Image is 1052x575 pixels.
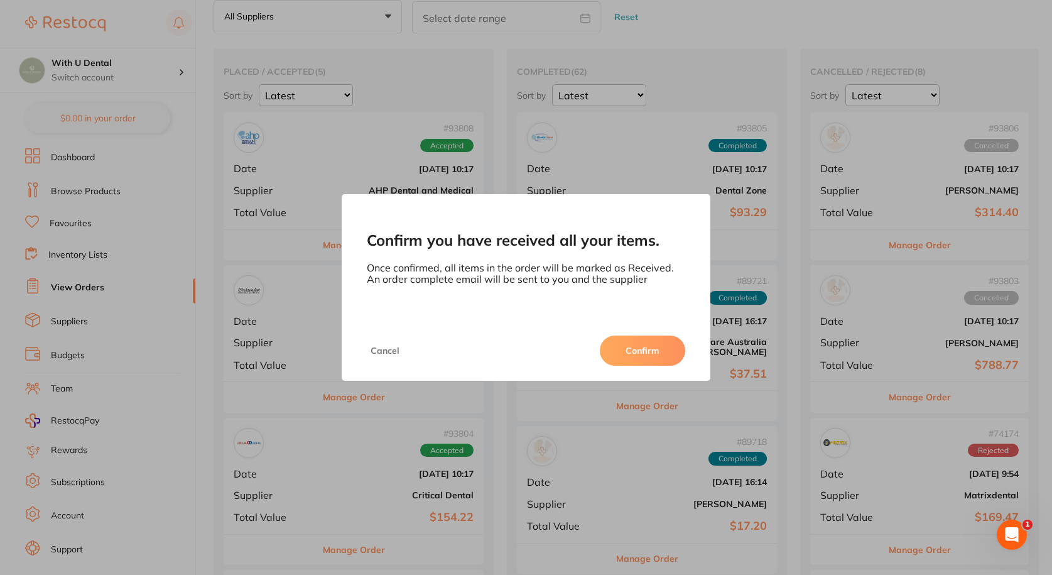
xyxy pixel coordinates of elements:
[367,232,685,249] h2: Confirm you have received all your items.
[367,336,403,366] button: Cancel
[997,520,1027,550] iframe: Intercom live chat
[367,262,685,285] p: Once confirmed, all items in the order will be marked as Received. An order complete email will b...
[600,336,685,366] button: Confirm
[1022,520,1033,530] span: 1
